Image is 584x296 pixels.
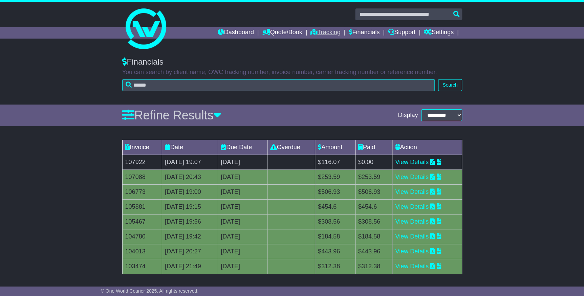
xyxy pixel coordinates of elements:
td: $454.6 [355,199,392,214]
td: Invoice [122,140,162,155]
a: Financials [349,27,380,39]
span: Display [398,112,418,119]
a: Refine Results [122,108,221,122]
td: 107922 [122,155,162,169]
td: $308.56 [315,214,355,229]
a: Dashboard [218,27,254,39]
td: 105881 [122,199,162,214]
td: [DATE] [218,259,267,274]
td: $308.56 [355,214,392,229]
td: Action [392,140,462,155]
td: [DATE] [218,199,267,214]
td: Due Date [218,140,267,155]
a: View Details [395,159,429,165]
span: © One World Courier 2025. All rights reserved. [101,288,199,294]
td: [DATE] [218,229,267,244]
td: Overdue [267,140,315,155]
td: $116.07 [315,155,355,169]
a: Settings [424,27,454,39]
td: 107088 [122,169,162,184]
td: 103474 [122,259,162,274]
td: Paid [355,140,392,155]
td: [DATE] 19:07 [162,155,218,169]
a: View Details [395,263,429,270]
td: $312.38 [355,259,392,274]
td: Date [162,140,218,155]
td: [DATE] [218,184,267,199]
td: 105467 [122,214,162,229]
a: View Details [395,218,429,225]
td: $253.59 [315,169,355,184]
td: $443.96 [315,244,355,259]
a: View Details [395,203,429,210]
td: [DATE] [218,155,267,169]
a: Support [388,27,415,39]
td: [DATE] 20:43 [162,169,218,184]
td: [DATE] 20:27 [162,244,218,259]
td: $454.6 [315,199,355,214]
td: $312.38 [315,259,355,274]
td: [DATE] 19:56 [162,214,218,229]
td: $184.58 [315,229,355,244]
td: [DATE] [218,169,267,184]
a: View Details [395,233,429,240]
p: You can search by client name, OWC tracking number, invoice number, carrier tracking number or re... [122,69,462,76]
div: Financials [122,57,462,67]
td: $184.58 [355,229,392,244]
td: [DATE] 19:42 [162,229,218,244]
td: Amount [315,140,355,155]
td: [DATE] [218,214,267,229]
td: [DATE] 19:15 [162,199,218,214]
td: [DATE] 21:49 [162,259,218,274]
td: [DATE] [218,244,267,259]
td: 106773 [122,184,162,199]
a: Quote/Book [262,27,302,39]
td: 104013 [122,244,162,259]
td: [DATE] 19:00 [162,184,218,199]
td: $0.00 [355,155,392,169]
a: Tracking [310,27,340,39]
td: $443.96 [355,244,392,259]
td: $253.59 [355,169,392,184]
a: View Details [395,188,429,195]
td: $506.93 [315,184,355,199]
td: $506.93 [355,184,392,199]
a: View Details [395,174,429,180]
a: View Details [395,248,429,255]
button: Search [438,79,462,91]
td: 104780 [122,229,162,244]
